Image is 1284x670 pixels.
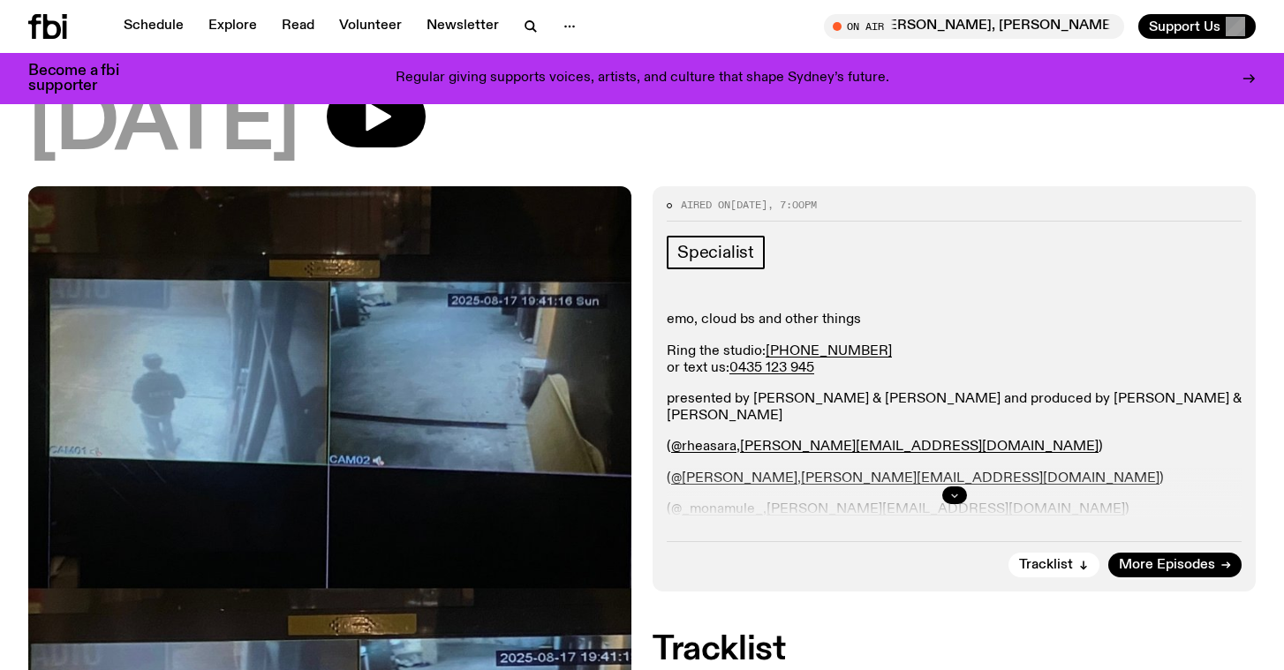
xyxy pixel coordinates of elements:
a: Schedule [113,14,194,39]
span: Tracklist [1019,559,1073,572]
span: [DATE] [28,86,298,165]
button: Tracklist [1008,553,1099,577]
p: Regular giving supports voices, artists, and culture that shape Sydney’s future. [396,71,889,87]
p: ( , ) [667,439,1242,455]
a: [PHONE_NUMBER] [766,344,892,358]
button: Support Us [1138,14,1256,39]
h3: Become a fbi supporter [28,64,141,94]
span: Support Us [1149,19,1220,34]
a: More Episodes [1108,553,1242,577]
a: 0435 123 945 [729,361,814,375]
p: Ring the studio: or text us: [667,343,1242,377]
a: Newsletter [416,14,510,39]
p: presented by [PERSON_NAME] & [PERSON_NAME] and produced by [PERSON_NAME] & [PERSON_NAME] [667,391,1242,425]
span: [DATE] [730,198,767,212]
a: Volunteer [329,14,412,39]
span: Aired on [681,198,730,212]
span: More Episodes [1119,559,1215,572]
p: emo, cloud bs and other things [667,312,1242,328]
span: Specialist [677,243,754,262]
a: @rheasara [671,440,736,454]
a: Read [271,14,325,39]
a: Specialist [667,236,765,269]
span: , 7:00pm [767,198,817,212]
a: Explore [198,14,268,39]
a: [PERSON_NAME][EMAIL_ADDRESS][DOMAIN_NAME] [740,440,1099,454]
button: On AirThe Playlist with [PERSON_NAME], [PERSON_NAME], [PERSON_NAME], and Raf [824,14,1124,39]
h2: Tracklist [653,634,1256,666]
